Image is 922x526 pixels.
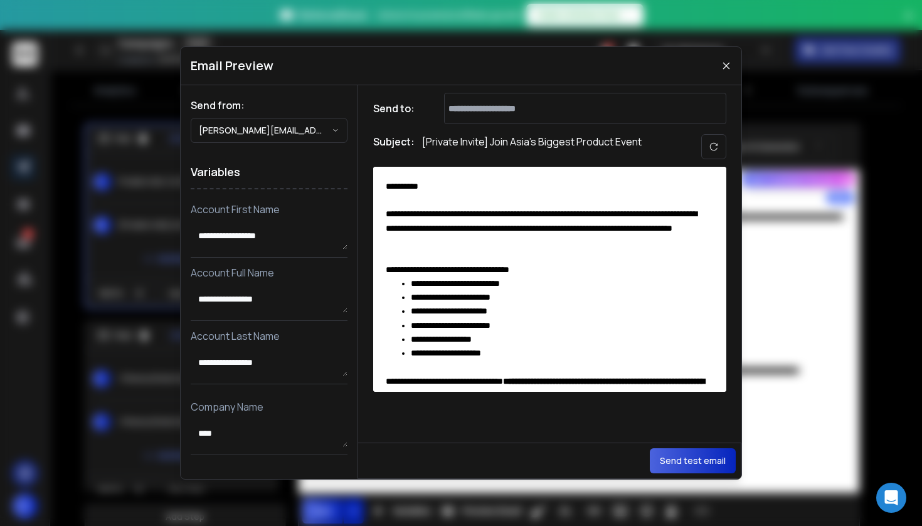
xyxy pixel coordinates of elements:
[191,57,273,75] h1: Email Preview
[191,98,347,113] h1: Send from:
[199,124,332,137] p: [PERSON_NAME][EMAIL_ADDRESS][DOMAIN_NAME]
[373,134,415,159] h1: Subject:
[650,448,736,473] button: Send test email
[422,134,642,159] p: [Private Invite] Join Asia’s Biggest Product Event
[191,202,347,217] p: Account First Name
[191,463,347,478] p: Email
[191,155,347,189] h1: Variables
[191,329,347,344] p: Account Last Name
[191,265,347,280] p: Account Full Name
[373,101,423,116] h1: Send to:
[876,483,906,513] div: Open Intercom Messenger
[191,399,347,414] p: Company Name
